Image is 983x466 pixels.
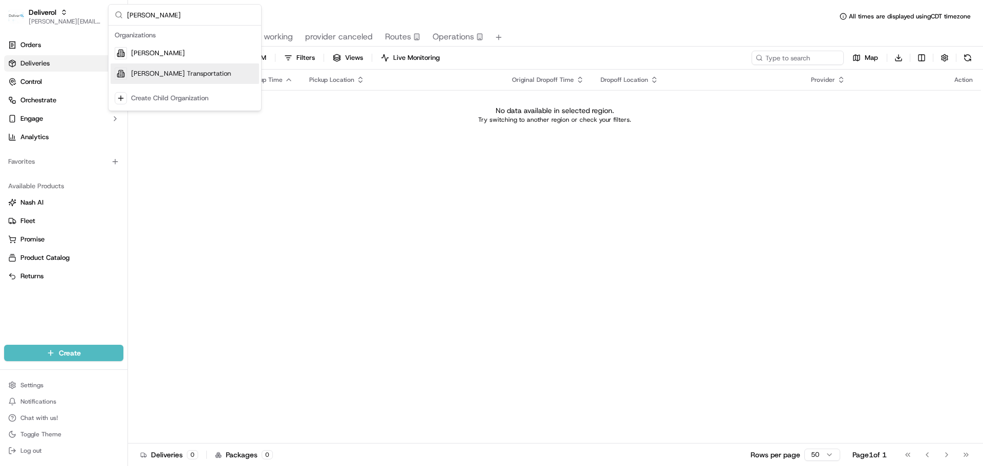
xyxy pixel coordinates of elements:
span: Orders [20,40,41,50]
span: Provider [811,76,835,84]
div: Past conversations [10,133,69,141]
div: Packages [215,450,273,460]
button: Create [4,345,123,361]
button: Settings [4,378,123,392]
div: We're available if you need us! [46,108,141,116]
span: • [85,186,89,194]
div: Action [954,76,973,84]
button: Returns [4,268,123,284]
a: Analytics [4,129,123,145]
span: Knowledge Base [20,229,78,239]
a: Returns [8,272,119,281]
span: Log out [20,447,41,455]
span: provider canceled [305,31,373,43]
div: Deliveries [140,450,198,460]
button: Refresh [960,51,975,65]
div: 0 [187,450,198,459]
span: [PERSON_NAME] [32,159,83,167]
button: Engage [4,110,123,127]
div: Start new chat [46,98,168,108]
a: 💻API Documentation [82,225,168,243]
button: Log out [4,443,123,458]
span: All times are displayed using CDT timezone [849,12,971,20]
img: Nash [10,10,31,31]
img: Jeff Sasse [10,176,27,193]
p: Rows per page [751,450,800,460]
span: Operations [433,31,474,43]
div: Create Child Organization [131,94,208,103]
span: Returns [20,272,44,281]
span: [DATE] [91,186,112,194]
button: Orchestrate [4,92,123,108]
button: See all [159,131,186,143]
div: 📗 [10,230,18,238]
span: [PERSON_NAME] Transportation [131,69,231,78]
button: DeliverolDeliverol[PERSON_NAME][EMAIL_ADDRESS][DOMAIN_NAME] [4,4,106,29]
span: [DATE] [91,159,112,167]
span: API Documentation [97,229,164,239]
span: Notifications [20,397,56,406]
a: Nash AI [8,198,119,207]
button: Start new chat [174,101,186,113]
span: Toggle Theme [20,430,61,438]
span: Engage [20,114,43,123]
span: Orchestrate [20,96,56,105]
img: Deliverol [8,9,25,24]
input: Search... [127,5,255,25]
span: • [85,159,89,167]
span: Live Monitoring [393,53,440,62]
div: Favorites [4,153,123,170]
span: Settings [20,381,44,389]
span: Control [20,77,42,86]
span: Promise [20,235,45,244]
div: Organizations [111,28,259,43]
button: Control [4,74,123,90]
a: Orders [4,37,123,53]
input: Type to search [752,51,844,65]
button: Toggle Theme [4,427,123,441]
input: Got a question? Start typing here... [27,66,184,77]
span: Original Dropoff Time [512,76,574,84]
a: 📗Knowledge Base [6,225,82,243]
p: Try switching to another region or check your filters. [478,116,631,124]
span: Filters [296,53,315,62]
p: No data available in selected region. [496,105,614,116]
a: Deliveries [4,55,123,72]
button: Live Monitoring [376,51,444,65]
button: Chat with us! [4,411,123,425]
span: Nash AI [20,198,44,207]
p: Welcome 👋 [10,41,186,57]
div: Available Products [4,178,123,194]
span: Analytics [20,132,49,142]
div: 0 [262,450,273,459]
a: Promise [8,235,119,244]
span: Views [345,53,363,62]
div: Page 1 of 1 [852,450,887,460]
button: Notifications [4,394,123,409]
span: working [264,31,293,43]
button: Nash AI [4,194,123,211]
button: Deliverol [29,7,56,17]
span: Create [59,348,81,358]
button: [PERSON_NAME][EMAIL_ADDRESS][DOMAIN_NAME] [29,17,102,26]
a: Fleet [8,216,119,226]
button: Promise [4,231,123,248]
div: 💻 [87,230,95,238]
span: Chat with us! [20,414,58,422]
span: [PERSON_NAME] [32,186,83,194]
span: Pylon [102,254,124,261]
span: Fleet [20,216,35,226]
button: Filters [280,51,319,65]
img: 8571987876998_91fb9ceb93ad5c398215_72.jpg [22,98,40,116]
span: Dropoff Location [601,76,648,84]
span: Routes [385,31,411,43]
a: Product Catalog [8,253,119,262]
span: Deliveries [20,59,50,68]
button: Map [848,51,883,65]
span: [PERSON_NAME] [131,49,185,58]
span: Pickup Location [309,76,354,84]
span: Map [865,53,878,62]
button: Views [328,51,368,65]
span: Product Catalog [20,253,70,262]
